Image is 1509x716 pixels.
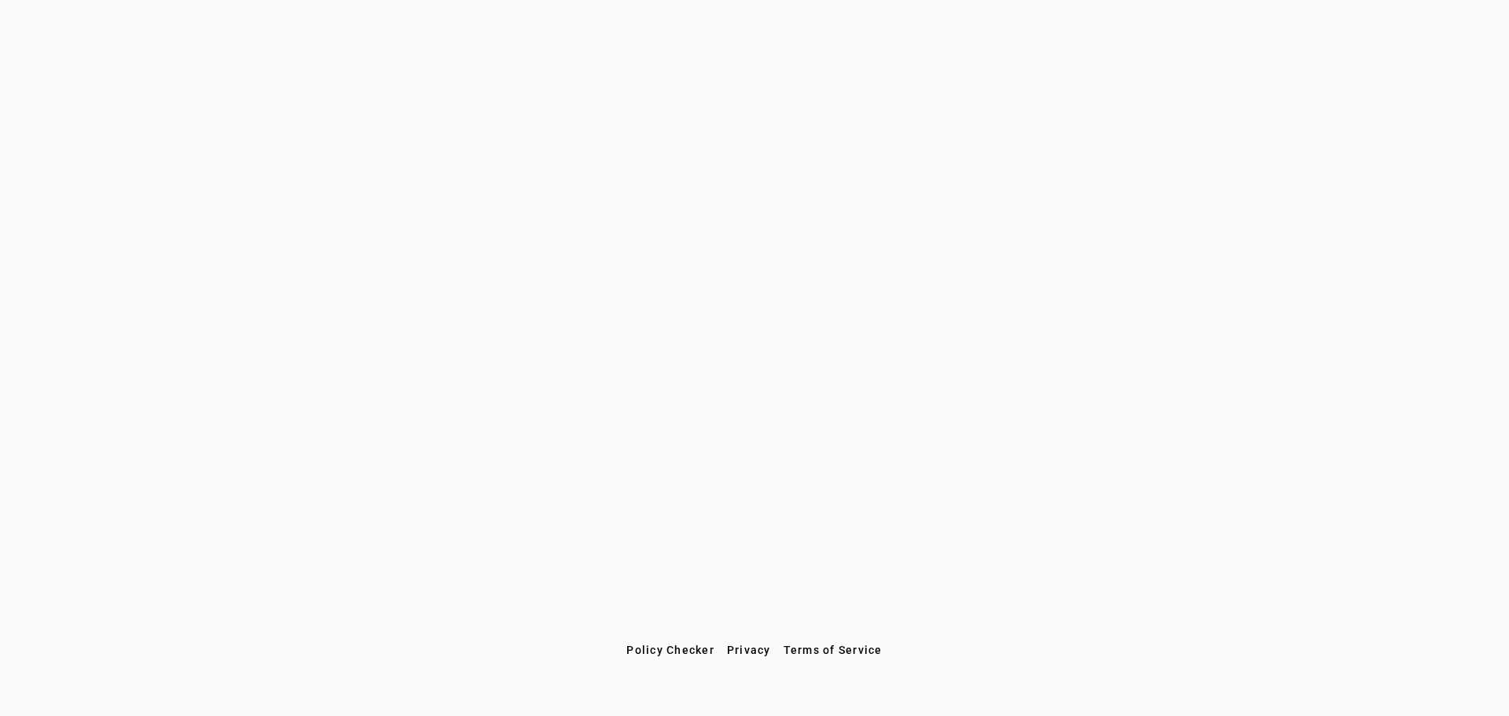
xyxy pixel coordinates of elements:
[626,644,714,656] span: Policy Checker
[784,644,883,656] span: Terms of Service
[777,636,889,664] button: Terms of Service
[620,636,721,664] button: Policy Checker
[721,636,777,664] button: Privacy
[727,644,771,656] span: Privacy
